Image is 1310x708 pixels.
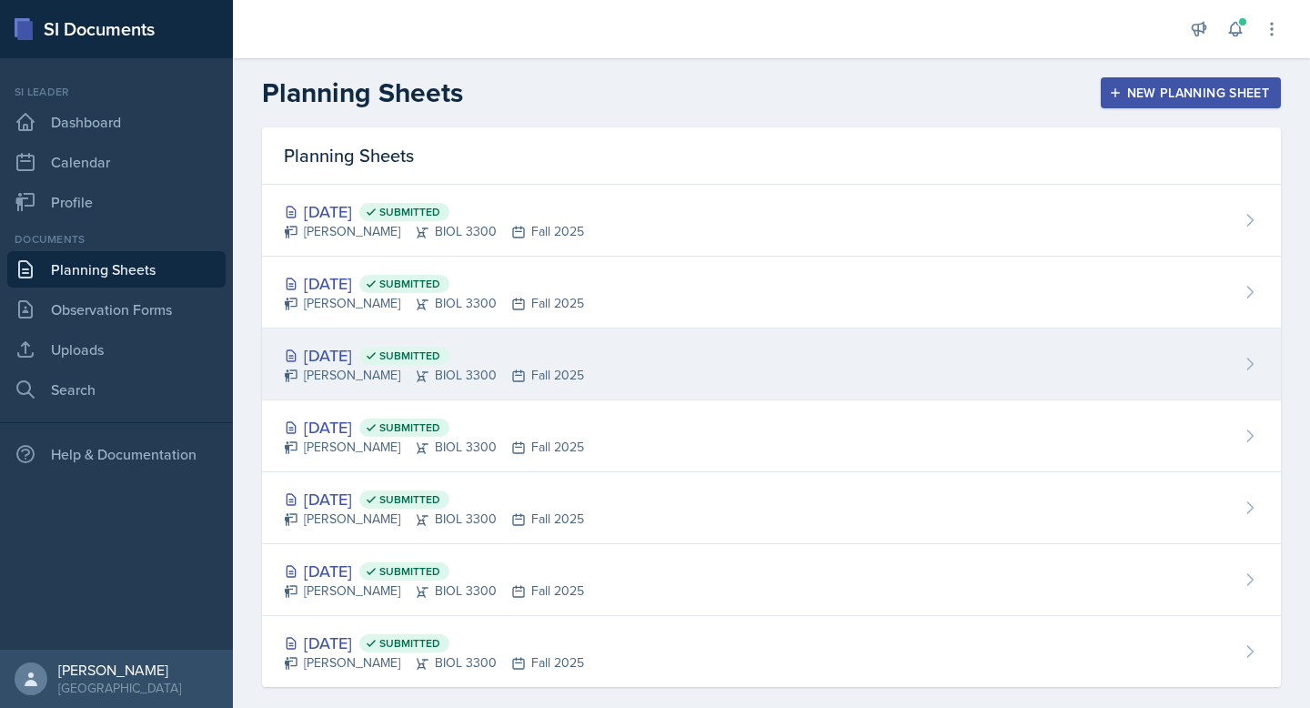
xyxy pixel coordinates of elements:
button: New Planning Sheet [1101,77,1281,108]
span: Submitted [379,564,440,579]
div: [DATE] [284,487,584,511]
div: [PERSON_NAME] BIOL 3300 Fall 2025 [284,510,584,529]
div: [PERSON_NAME] BIOL 3300 Fall 2025 [284,294,584,313]
a: [DATE] Submitted [PERSON_NAME]BIOL 3300Fall 2025 [262,329,1281,400]
div: [DATE] [284,631,584,655]
a: [DATE] Submitted [PERSON_NAME]BIOL 3300Fall 2025 [262,257,1281,329]
div: Documents [7,231,226,248]
div: Planning Sheets [262,127,1281,185]
div: [PERSON_NAME] BIOL 3300 Fall 2025 [284,366,584,385]
div: [GEOGRAPHIC_DATA] [58,679,181,697]
div: [PERSON_NAME] [58,661,181,679]
a: Planning Sheets [7,251,226,288]
div: [DATE] [284,415,584,440]
a: [DATE] Submitted [PERSON_NAME]BIOL 3300Fall 2025 [262,400,1281,472]
a: [DATE] Submitted [PERSON_NAME]BIOL 3300Fall 2025 [262,616,1281,687]
a: [DATE] Submitted [PERSON_NAME]BIOL 3300Fall 2025 [262,472,1281,544]
div: [PERSON_NAME] BIOL 3300 Fall 2025 [284,222,584,241]
div: [PERSON_NAME] BIOL 3300 Fall 2025 [284,438,584,457]
span: Submitted [379,492,440,507]
a: Uploads [7,331,226,368]
a: Observation Forms [7,291,226,328]
h2: Planning Sheets [262,76,463,109]
div: [PERSON_NAME] BIOL 3300 Fall 2025 [284,582,584,601]
a: [DATE] Submitted [PERSON_NAME]BIOL 3300Fall 2025 [262,185,1281,257]
div: [DATE] [284,271,584,296]
div: Si leader [7,84,226,100]
span: Submitted [379,205,440,219]
div: New Planning Sheet [1113,86,1269,100]
span: Submitted [379,636,440,651]
div: [DATE] [284,199,584,224]
div: [PERSON_NAME] BIOL 3300 Fall 2025 [284,653,584,673]
a: Calendar [7,144,226,180]
span: Submitted [379,420,440,435]
span: Submitted [379,277,440,291]
div: [DATE] [284,559,584,583]
span: Submitted [379,349,440,363]
div: Help & Documentation [7,436,226,472]
a: Search [7,371,226,408]
a: [DATE] Submitted [PERSON_NAME]BIOL 3300Fall 2025 [262,544,1281,616]
a: Dashboard [7,104,226,140]
a: Profile [7,184,226,220]
div: [DATE] [284,343,584,368]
